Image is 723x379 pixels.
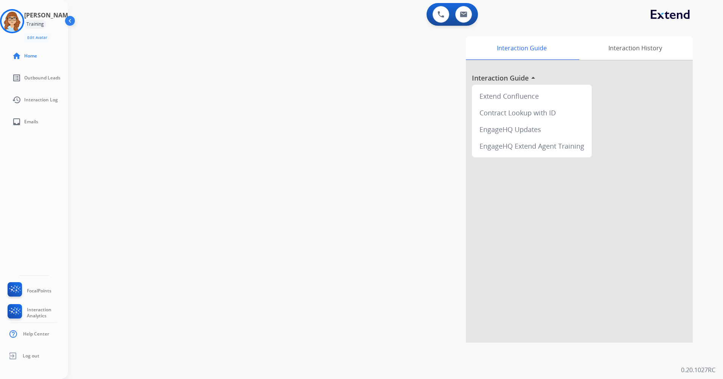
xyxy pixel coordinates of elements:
[24,119,38,125] span: Emails
[27,307,68,319] span: Interaction Analytics
[24,97,58,103] span: Interaction Log
[12,117,21,126] mat-icon: inbox
[24,20,46,29] div: Training
[24,11,73,20] h3: [PERSON_NAME]
[6,304,68,322] a: Interaction Analytics
[475,138,589,154] div: EngageHQ Extend Agent Training
[24,75,61,81] span: Outbound Leads
[475,88,589,104] div: Extend Confluence
[475,104,589,121] div: Contract Lookup with ID
[2,11,23,32] img: avatar
[12,95,21,104] mat-icon: history
[681,365,715,374] p: 0.20.1027RC
[6,282,51,300] a: FocalPoints
[23,353,39,359] span: Log out
[12,51,21,61] mat-icon: home
[27,288,51,294] span: FocalPoints
[24,33,50,42] button: Edit Avatar
[12,73,21,82] mat-icon: list_alt
[475,121,589,138] div: EngageHQ Updates
[23,331,49,337] span: Help Center
[466,36,577,60] div: Interaction Guide
[24,53,37,59] span: Home
[577,36,693,60] div: Interaction History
